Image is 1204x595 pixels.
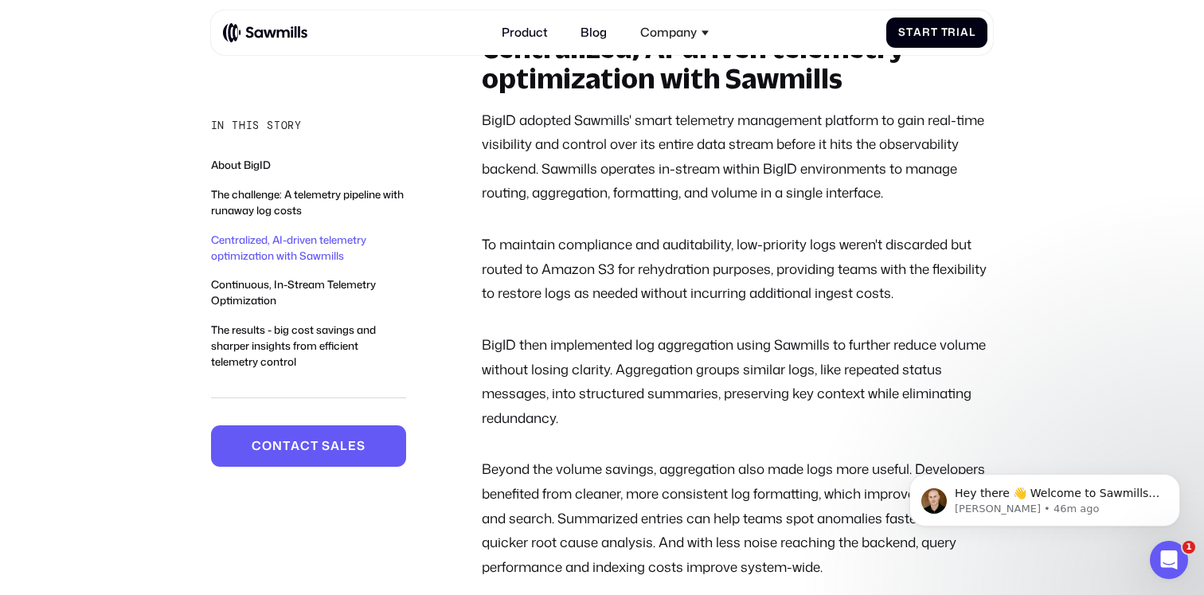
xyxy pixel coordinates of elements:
[211,158,407,397] nav: In this story
[969,26,975,39] span: l
[211,119,302,134] div: In this story
[1182,541,1195,554] span: 1
[211,233,366,263] a: Centralized, AI-driven telemetry optimization with Sawmills
[330,439,340,453] span: a
[272,439,283,453] span: n
[640,25,697,40] div: Company
[357,439,365,453] span: s
[311,439,319,453] span: t
[572,17,616,49] a: Blog
[960,26,969,39] span: a
[482,108,994,206] p: BigID adopted Sawmills' smart telemetry management platform to gain real-time visibility and cont...
[482,232,994,305] p: To maintain compliance and auditability, low-priority logs weren't discarded but routed to Amazon...
[906,26,913,39] span: t
[482,456,994,578] p: Beyond the volume savings, aggregation also made logs more useful. Developers benefited from clea...
[948,26,956,39] span: r
[348,439,357,453] span: e
[482,33,994,94] h2: Centralized, AI-driven telemetry optimization with Sawmills
[493,17,557,49] a: Product
[922,26,931,39] span: r
[211,425,407,467] a: Contactsales
[956,26,960,39] span: i
[941,26,948,39] span: T
[1150,541,1188,579] iframe: Intercom live chat
[885,440,1204,552] iframe: Intercom notifications message
[931,26,938,39] span: t
[211,277,376,307] a: Continuous, In-Stream Telemetry Optimization
[211,323,376,369] a: The results - big cost savings and sharper insights from efficient telemetry control
[211,187,404,217] a: The challenge: A telemetry pipeline with runaway log costs
[898,26,906,39] span: S
[252,439,262,453] span: C
[291,439,300,453] span: a
[913,26,922,39] span: a
[300,439,311,453] span: c
[340,439,348,453] span: l
[262,439,272,453] span: o
[283,439,291,453] span: t
[631,17,717,49] div: Company
[482,332,994,430] p: BigID then implemented log aggregation using Sawmills to further reduce volume without losing cla...
[886,18,987,49] a: StartTrial
[322,439,330,453] span: s
[211,158,271,172] a: About BigID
